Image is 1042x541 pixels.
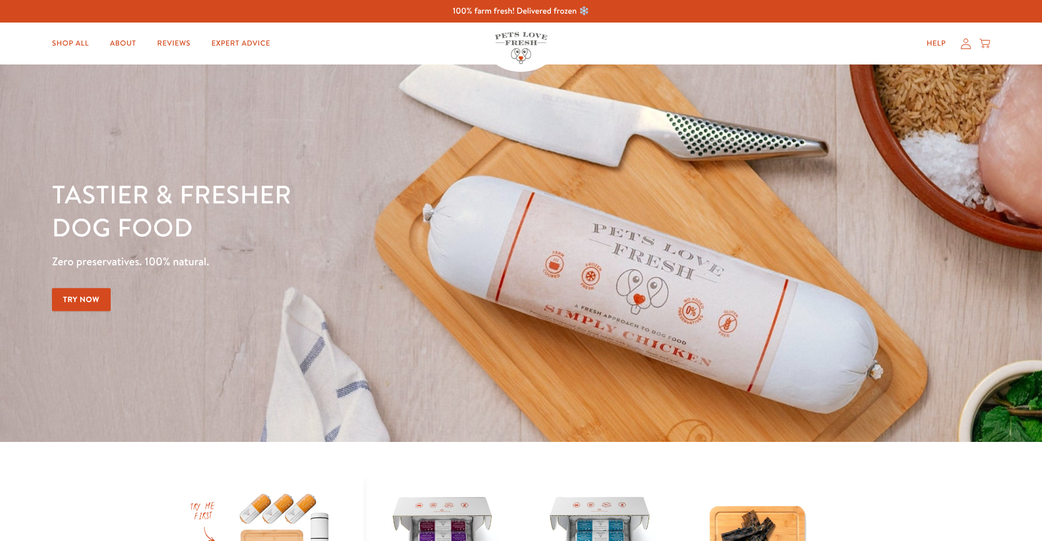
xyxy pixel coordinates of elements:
[149,33,199,54] a: Reviews
[101,33,144,54] a: About
[495,32,547,64] img: Pets Love Fresh
[52,179,677,244] h1: Tastier & fresher dog food
[52,288,111,311] a: Try Now
[203,33,279,54] a: Expert Advice
[918,33,954,54] a: Help
[52,252,677,271] p: Zero preservatives. 100% natural.
[44,33,97,54] a: Shop All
